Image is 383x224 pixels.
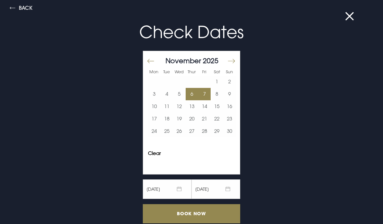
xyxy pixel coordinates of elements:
td: Choose Sunday, November 23, 2025 as your start date. [223,113,236,125]
button: 24 [148,125,161,137]
button: 11 [161,100,173,113]
button: 2 [223,76,236,88]
button: 19 [173,113,186,125]
td: Choose Sunday, November 9, 2025 as your start date. [223,88,236,100]
button: 12 [173,100,186,113]
button: 17 [148,113,161,125]
td: Choose Thursday, November 27, 2025 as your start date. [186,125,198,137]
td: Choose Sunday, November 2, 2025 as your start date. [223,76,236,88]
button: Clear [148,151,161,156]
button: 13 [186,100,198,113]
td: Choose Wednesday, November 5, 2025 as your start date. [173,88,186,100]
button: 14 [198,100,211,113]
td: Choose Thursday, November 13, 2025 as your start date. [186,100,198,113]
td: Choose Wednesday, November 26, 2025 as your start date. [173,125,186,137]
button: Back [10,5,32,13]
button: 22 [211,113,223,125]
button: 21 [198,113,211,125]
td: Choose Tuesday, November 11, 2025 as your start date. [161,100,173,113]
td: Choose Wednesday, November 12, 2025 as your start date. [173,100,186,113]
td: Choose Sunday, November 30, 2025 as your start date. [223,125,236,137]
td: Selected. Thursday, November 6, 2025 [186,88,198,100]
td: Choose Monday, November 10, 2025 as your start date. [148,100,161,113]
button: 27 [186,125,198,137]
button: 7 [198,88,211,100]
td: Choose Saturday, November 8, 2025 as your start date. [211,88,223,100]
td: Choose Tuesday, November 25, 2025 as your start date. [161,125,173,137]
td: Choose Sunday, November 16, 2025 as your start date. [223,100,236,113]
td: Choose Saturday, November 1, 2025 as your start date. [211,76,223,88]
button: 15 [211,100,223,113]
td: Choose Monday, November 3, 2025 as your start date. [148,88,161,100]
p: Check Dates [37,20,346,45]
span: 2025 [203,56,218,65]
td: Choose Saturday, November 15, 2025 as your start date. [211,100,223,113]
td: Choose Friday, November 28, 2025 as your start date. [198,125,211,137]
td: Choose Tuesday, November 18, 2025 as your start date. [161,113,173,125]
button: 20 [186,113,198,125]
td: Choose Tuesday, November 4, 2025 as your start date. [161,88,173,100]
button: 25 [161,125,173,137]
button: 29 [211,125,223,137]
td: Choose Saturday, November 22, 2025 as your start date. [211,113,223,125]
td: Choose Monday, November 17, 2025 as your start date. [148,113,161,125]
td: Choose Friday, November 14, 2025 as your start date. [198,100,211,113]
button: 8 [211,88,223,100]
button: 10 [148,100,161,113]
button: 4 [161,88,173,100]
button: 5 [173,88,186,100]
td: Choose Friday, November 21, 2025 as your start date. [198,113,211,125]
button: 23 [223,113,236,125]
td: Choose Saturday, November 29, 2025 as your start date. [211,125,223,137]
td: Choose Thursday, November 20, 2025 as your start date. [186,113,198,125]
td: Choose Monday, November 24, 2025 as your start date. [148,125,161,137]
button: 16 [223,100,236,113]
input: Book Now [143,204,240,223]
button: 9 [223,88,236,100]
td: Choose Wednesday, November 19, 2025 as your start date. [173,113,186,125]
span: [DATE] [191,179,240,199]
button: Move backward to switch to the previous month. [147,54,155,68]
button: 6 [186,88,198,100]
button: 3 [148,88,161,100]
button: Move forward to switch to the next month. [227,54,235,68]
span: November [166,56,201,65]
button: 26 [173,125,186,137]
button: 30 [223,125,236,137]
span: [DATE] [143,179,191,199]
td: Selected. Friday, November 7, 2025 [198,88,211,100]
button: 1 [211,76,223,88]
button: 18 [161,113,173,125]
button: 28 [198,125,211,137]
